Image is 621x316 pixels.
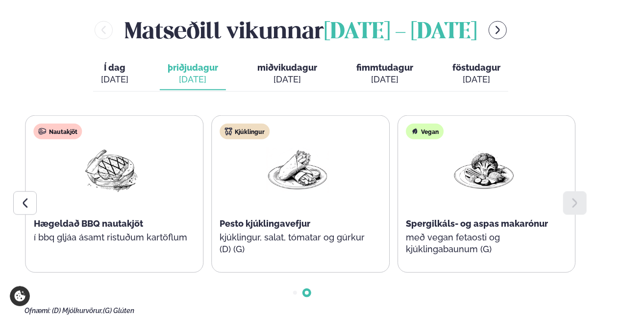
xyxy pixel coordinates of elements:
[348,58,421,90] button: fimmtudagur [DATE]
[293,291,297,295] span: Go to slide 1
[124,14,477,46] h2: Matseðill vikunnar
[452,147,515,193] img: Vegan.png
[168,62,218,73] span: þriðjudagur
[452,62,500,73] span: föstudagur
[160,58,226,90] button: þriðjudagur [DATE]
[489,21,507,39] button: menu-btn-right
[406,232,562,255] p: með vegan fetaosti og kjúklingabaunum (G)
[305,291,309,295] span: Go to slide 2
[168,74,218,85] div: [DATE]
[249,58,325,90] button: miðvikudagur [DATE]
[101,62,128,74] span: Í dag
[220,232,375,255] p: kjúklingur, salat, tómatar og gúrkur (D) (G)
[224,128,232,135] img: chicken.svg
[34,232,190,243] p: í bbq gljáa ásamt ristuðum kartöflum
[220,124,270,139] div: Kjúklingur
[266,147,329,193] img: Wraps.png
[257,62,317,73] span: miðvikudagur
[95,21,113,39] button: menu-btn-left
[445,58,508,90] button: föstudagur [DATE]
[324,22,477,43] span: [DATE] - [DATE]
[406,124,444,139] div: Vegan
[93,58,136,90] button: Í dag [DATE]
[452,74,500,85] div: [DATE]
[411,128,419,135] img: Vegan.svg
[25,307,50,315] span: Ofnæmi:
[103,307,134,315] span: (G) Glúten
[80,147,143,193] img: Beef-Meat.png
[101,74,128,85] div: [DATE]
[257,74,317,85] div: [DATE]
[406,218,548,229] span: Spergilkáls- og aspas makarónur
[356,74,413,85] div: [DATE]
[220,218,310,229] span: Pesto kjúklingavefjur
[34,218,143,229] span: Hægeldað BBQ nautakjöt
[39,128,47,135] img: beef.svg
[52,307,103,315] span: (D) Mjólkurvörur,
[10,286,30,306] a: Cookie settings
[356,62,413,73] span: fimmtudagur
[34,124,82,139] div: Nautakjöt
